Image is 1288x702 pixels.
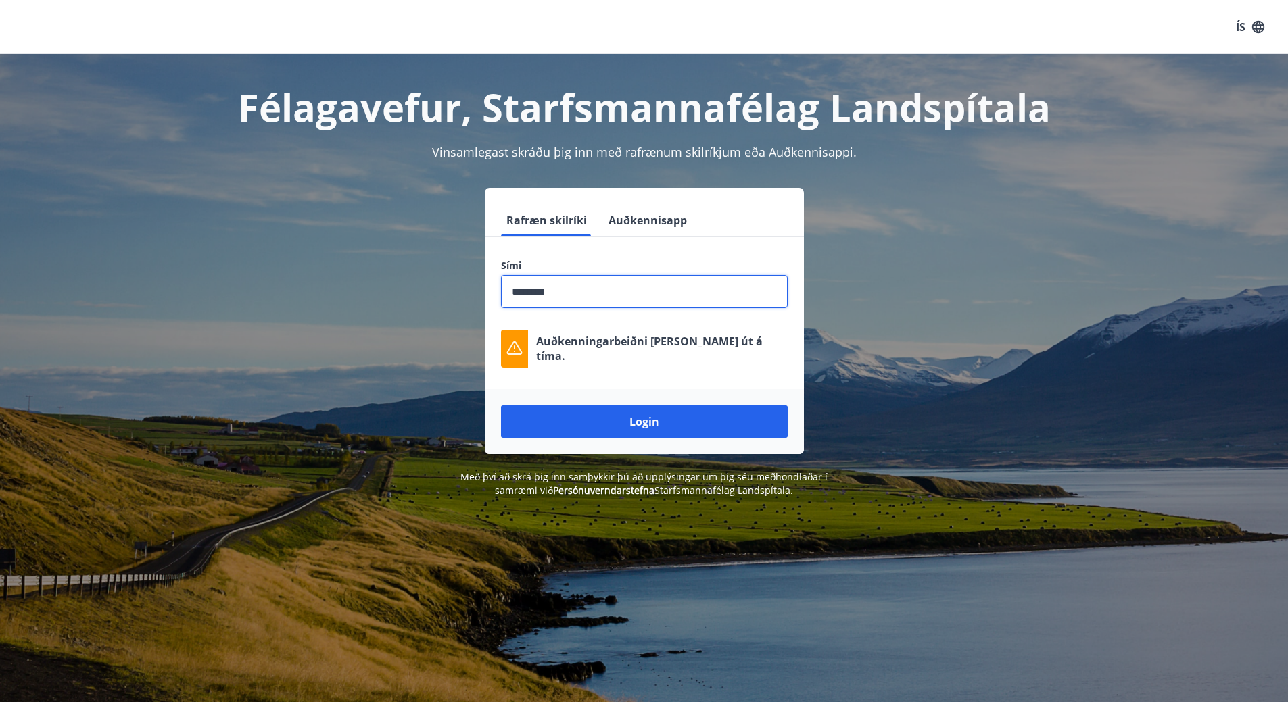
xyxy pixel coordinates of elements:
[501,259,788,272] label: Sími
[603,204,692,236] button: Auðkennisapp
[501,204,592,236] button: Rafræn skilríki
[501,405,788,438] button: Login
[174,81,1115,132] h1: Félagavefur, Starfsmannafélag Landspítala
[536,334,788,363] p: Auðkenningarbeiðni [PERSON_NAME] út á tíma.
[553,484,654,497] a: Persónuverndarstefna
[1229,15,1272,39] button: ÍS
[460,470,828,497] span: Með því að skrá þig inn samþykkir þú að upplýsingar um þig séu meðhöndlaðar í samræmi við Starfsm...
[432,144,857,160] span: Vinsamlegast skráðu þig inn með rafrænum skilríkjum eða Auðkennisappi.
